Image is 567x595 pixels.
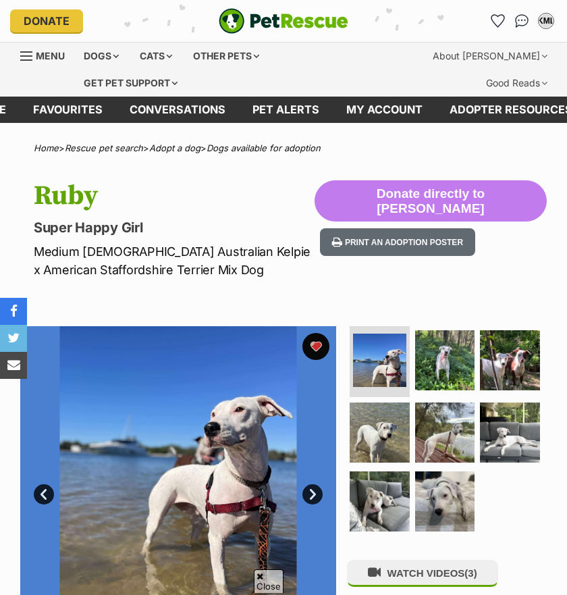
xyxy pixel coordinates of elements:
span: (3) [464,567,477,579]
div: Good Reads [477,70,557,97]
a: PetRescue [219,8,348,34]
button: My account [535,10,557,32]
button: Print an adoption poster [320,228,475,256]
a: Menu [20,43,74,67]
img: Photo of Ruby [350,403,410,463]
img: Photo of Ruby [415,403,475,463]
span: Menu [36,50,65,61]
ul: Account quick links [487,10,557,32]
a: Rescue pet search [65,143,143,153]
button: favourite [302,333,329,360]
img: logo-e224e6f780fb5917bec1dbf3a21bbac754714ae5b6737aabdf751b685950b380.svg [219,8,348,34]
a: Home [34,143,59,153]
img: Photo of Ruby [353,334,406,387]
span: Close [254,569,283,593]
div: Cats [130,43,182,70]
div: KML [539,14,553,28]
p: Super Happy Girl [34,218,315,237]
button: WATCH VIDEOS(3) [347,560,498,586]
button: Donate directly to [PERSON_NAME] [315,180,547,222]
a: Conversations [511,10,533,32]
a: Donate [10,9,83,32]
img: Photo of Ruby [480,330,540,390]
a: Prev [34,484,54,505]
img: chat-41dd97257d64d25036548639549fe6c8038ab92f7586957e7f3b1b290dea8141.svg [515,14,529,28]
a: Next [302,484,323,505]
p: Medium [DEMOGRAPHIC_DATA] Australian Kelpie x American Staffordshire Terrier Mix Dog [34,242,315,279]
img: Photo of Ruby [350,471,410,532]
a: Favourites [20,97,116,123]
img: Photo of Ruby [415,330,475,390]
a: Favourites [487,10,508,32]
a: Pet alerts [239,97,333,123]
div: Other pets [184,43,269,70]
img: Photo of Ruby [415,471,475,532]
div: Dogs [74,43,128,70]
a: conversations [116,97,239,123]
h1: Ruby [34,180,315,211]
div: Get pet support [74,70,187,97]
img: Photo of Ruby [480,403,540,463]
a: My account [333,97,436,123]
a: Dogs available for adoption [207,143,321,153]
div: About [PERSON_NAME] [423,43,557,70]
a: Adopt a dog [149,143,200,153]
